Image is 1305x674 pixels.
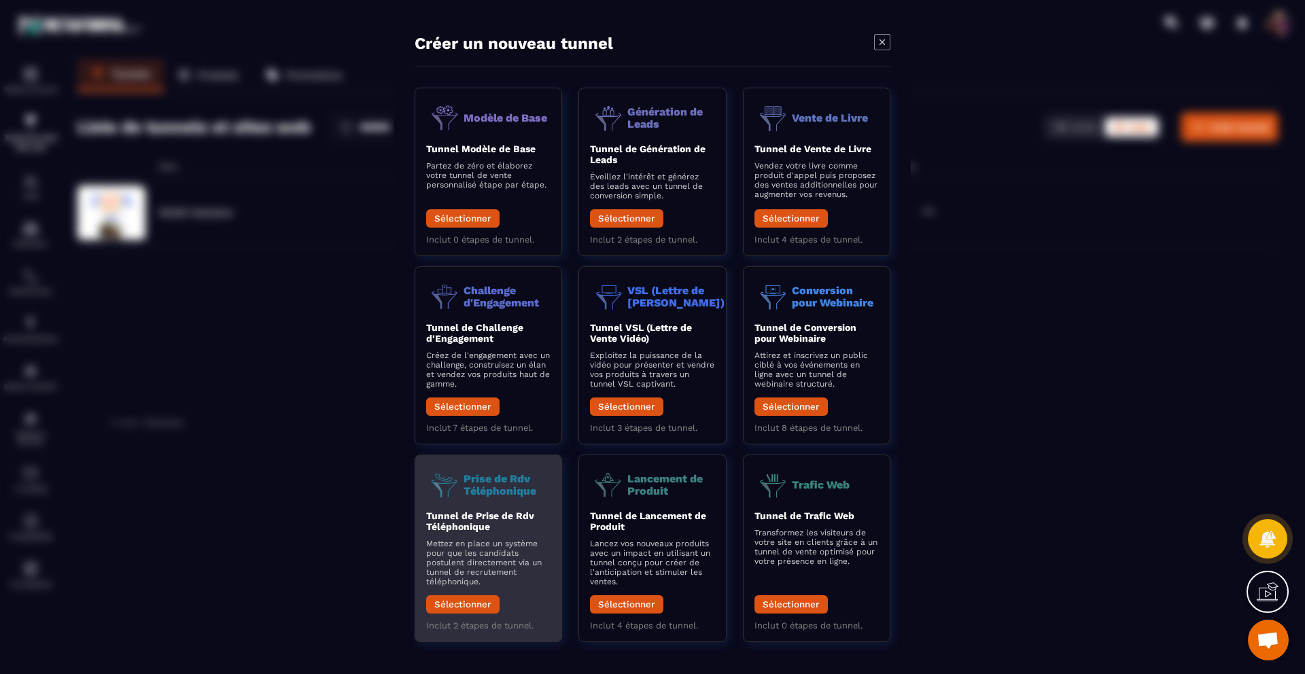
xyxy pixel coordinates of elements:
p: Mettez en place un système pour que les candidats postulent directement via un tunnel de recrutem... [426,539,551,586]
p: Inclut 0 étapes de tunnel. [754,620,879,631]
p: Inclut 2 étapes de tunnel. [590,234,714,245]
button: Sélectionner [590,595,663,614]
button: Sélectionner [754,397,828,416]
b: Tunnel de Vente de Livre [754,143,871,154]
img: funnel-objective-icon [426,466,464,503]
img: funnel-objective-icon [754,278,792,315]
b: Tunnel VSL (Lettre de Vente Vidéo) [590,322,692,344]
p: Éveillez l'intérêt et générez des leads avec un tunnel de conversion simple. [590,172,714,200]
p: Inclut 4 étapes de tunnel. [754,234,879,245]
p: Conversion pour Webinaire [792,285,879,308]
img: funnel-objective-icon [590,99,627,137]
button: Sélectionner [590,209,663,228]
p: Prise de Rdv Téléphonique [464,473,551,497]
b: Tunnel de Génération de Leads [590,143,706,165]
p: Lancez vos nouveaux produits avec un impact en utilisant un tunnel conçu pour créer de l'anticipa... [590,539,714,586]
p: Vendez votre livre comme produit d'appel puis proposez des ventes additionnelles pour augmenter v... [754,161,879,199]
b: Tunnel de Conversion pour Webinaire [754,322,856,344]
img: funnel-objective-icon [754,99,792,137]
button: Sélectionner [754,595,828,614]
p: Modèle de Base [464,111,547,124]
p: Transformez les visiteurs de votre site en clients grâce à un tunnel de vente optimisé pour votre... [754,528,879,566]
b: Tunnel Modèle de Base [426,143,536,154]
button: Sélectionner [426,595,500,614]
p: Génération de Leads [627,106,714,130]
p: Inclut 8 étapes de tunnel. [754,423,879,433]
p: Challenge d'Engagement [464,285,551,308]
p: Attirez et inscrivez un public ciblé à vos événements en ligne avec un tunnel de webinaire struct... [754,351,879,389]
button: Sélectionner [426,397,500,416]
b: Tunnel de Trafic Web [754,510,854,521]
p: Trafic Web [792,478,850,491]
img: funnel-objective-icon [426,278,464,315]
p: Inclut 7 étapes de tunnel. [426,423,551,433]
p: VSL (Lettre de [PERSON_NAME]) [627,285,725,308]
button: Sélectionner [754,209,828,228]
p: Vente de Livre [792,111,868,124]
div: Ouvrir le chat [1248,620,1289,660]
b: Tunnel de Challenge d'Engagement [426,322,523,344]
p: Créez de l'engagement avec un challenge, construisez un élan et vendez vos produits haut de gamme. [426,351,551,389]
p: Exploitez la puissance de la vidéo pour présenter et vendre vos produits à travers un tunnel VSL ... [590,351,714,389]
p: Lancement de Produit [627,473,714,497]
b: Tunnel de Lancement de Produit [590,510,706,532]
button: Sélectionner [590,397,663,416]
b: Tunnel de Prise de Rdv Téléphonique [426,510,534,532]
img: funnel-objective-icon [426,99,464,137]
p: Partez de zéro et élaborez votre tunnel de vente personnalisé étape par étape. [426,161,551,190]
p: Inclut 2 étapes de tunnel. [426,620,551,631]
p: Inclut 3 étapes de tunnel. [590,423,714,433]
img: funnel-objective-icon [754,466,792,503]
p: Inclut 4 étapes de tunnel. [590,620,714,631]
img: funnel-objective-icon [590,466,627,503]
h4: Créer un nouveau tunnel [415,34,613,53]
button: Sélectionner [426,209,500,228]
p: Inclut 0 étapes de tunnel. [426,234,551,245]
img: funnel-objective-icon [590,278,627,315]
